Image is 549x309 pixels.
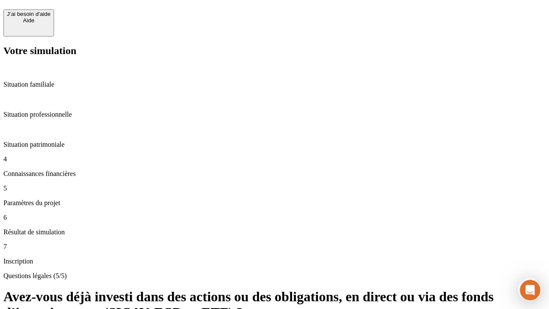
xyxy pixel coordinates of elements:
[3,257,546,265] p: Inscription
[3,185,546,192] p: 5
[3,170,546,178] p: Connaissances financières
[3,228,546,236] p: Résultat de simulation
[518,278,542,302] iframe: Intercom live chat discovery launcher
[3,214,546,221] p: 6
[7,17,51,24] div: Aide
[520,280,540,300] iframe: Intercom live chat
[3,272,546,280] p: Questions légales (5/5)
[3,9,54,36] button: J’ai besoin d'aideAide
[3,81,546,88] p: Situation familiale
[3,155,546,163] p: 4
[7,11,51,17] div: J’ai besoin d'aide
[3,243,546,251] p: 7
[3,45,546,57] h2: Votre simulation
[3,111,546,118] p: Situation professionnelle
[3,141,546,148] p: Situation patrimoniale
[3,199,546,207] p: Paramètres du projet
